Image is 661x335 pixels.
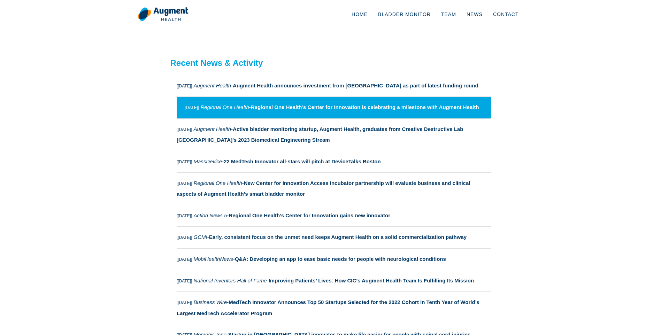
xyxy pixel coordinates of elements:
strong: MedTech Innovator Announces Top 50 Startups Selected for the 2022 Cohort in Tenth Year of World’s... [177,299,479,316]
a: [[DATE]] Regional One Health-Regional One Health’s Center for Innovation is celebrating a milesto... [177,97,491,118]
a: [[DATE]] Augment Health-Augment Health announces investment from [GEOGRAPHIC_DATA] as part of lat... [177,75,491,96]
a: Home [346,3,373,26]
i: MassDevice [194,158,222,164]
small: [[DATE]] [177,159,192,164]
small: [[DATE]] [177,84,192,88]
i: GCMI [194,234,207,240]
small: [[DATE]] [177,279,192,283]
h2: Recent News & Activity [170,58,491,68]
i: Augment Health [194,83,231,88]
a: [[DATE]] MobiHealthNews-Q&A: Developing an app to ease basic needs for people with neurological c... [177,249,491,270]
strong: Early, consistent focus on the unmet need keeps Augment Health on a solid commercialization pathway [209,234,467,240]
a: [[DATE]] Regional One Health-New Center for Innovation Access Incubator partnership will evaluate... [177,173,491,205]
a: [[DATE]] Action News 5-Regional One Health’s Center for Innovation gains new innovator [177,205,491,226]
small: [[DATE]] [177,257,192,262]
img: logo [137,7,189,22]
i: Action News 5 [194,212,227,218]
strong: Q&A: Developing an app to ease basic needs for people with neurological conditions [235,256,446,262]
strong: Active bladder monitoring startup, Augment Health, graduates from Creative Destructive Lab [GEOGR... [177,126,463,143]
small: [[DATE]] [177,235,192,240]
a: [[DATE]] GCMI-Early, consistent focus on the unmet need keeps Augment Health on a solid commercia... [177,227,491,248]
a: Team [436,3,461,26]
small: [[DATE]] [177,300,192,305]
a: [[DATE]] Augment Health-Active bladder monitoring startup, Augment Health, graduates from Creativ... [177,119,491,151]
small: [[DATE]] [184,105,199,110]
a: [[DATE]] Business Wire-MedTech Innovator Announces Top 50 Startups Selected for the 2022 Cohort i... [177,292,491,324]
strong: 22 MedTech Innovator all-stars will pitch at DeviceTalks Boston [224,158,381,164]
a: [[DATE]] MassDevice-22 MedTech Innovator all-stars will pitch at DeviceTalks Boston [177,151,491,172]
i: MobiHealthNews [194,256,233,262]
a: Bladder Monitor [373,3,436,26]
strong: Augment Health announces investment from [GEOGRAPHIC_DATA] as part of latest funding round [233,83,478,88]
small: [[DATE]] [177,181,192,186]
i: Business Wire [194,299,227,305]
strong: Improving Patients’ Lives: How CIC’s Augment Health Team Is Fulfilling Its Mission [269,278,474,283]
i: Augment Health [194,126,231,132]
a: News [461,3,488,26]
strong: New Center for Innovation Access Incubator partnership will evaluate business and clinical aspect... [177,180,470,197]
i: Regional One Health [201,104,249,110]
i: National Inventors Hall of Fame [194,278,267,283]
a: [[DATE]] National Inventors Hall of Fame-Improving Patients’ Lives: How CIC’s Augment Health Team... [177,270,491,291]
strong: Regional One Health’s Center for Innovation gains new innovator [229,212,390,218]
small: [[DATE]] [177,127,192,132]
strong: Regional One Health’s Center for Innovation is celebrating a milestone with Augment Health [251,104,479,110]
a: Contact [488,3,524,26]
small: [[DATE]] [177,213,192,218]
i: Regional One Health [194,180,242,186]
